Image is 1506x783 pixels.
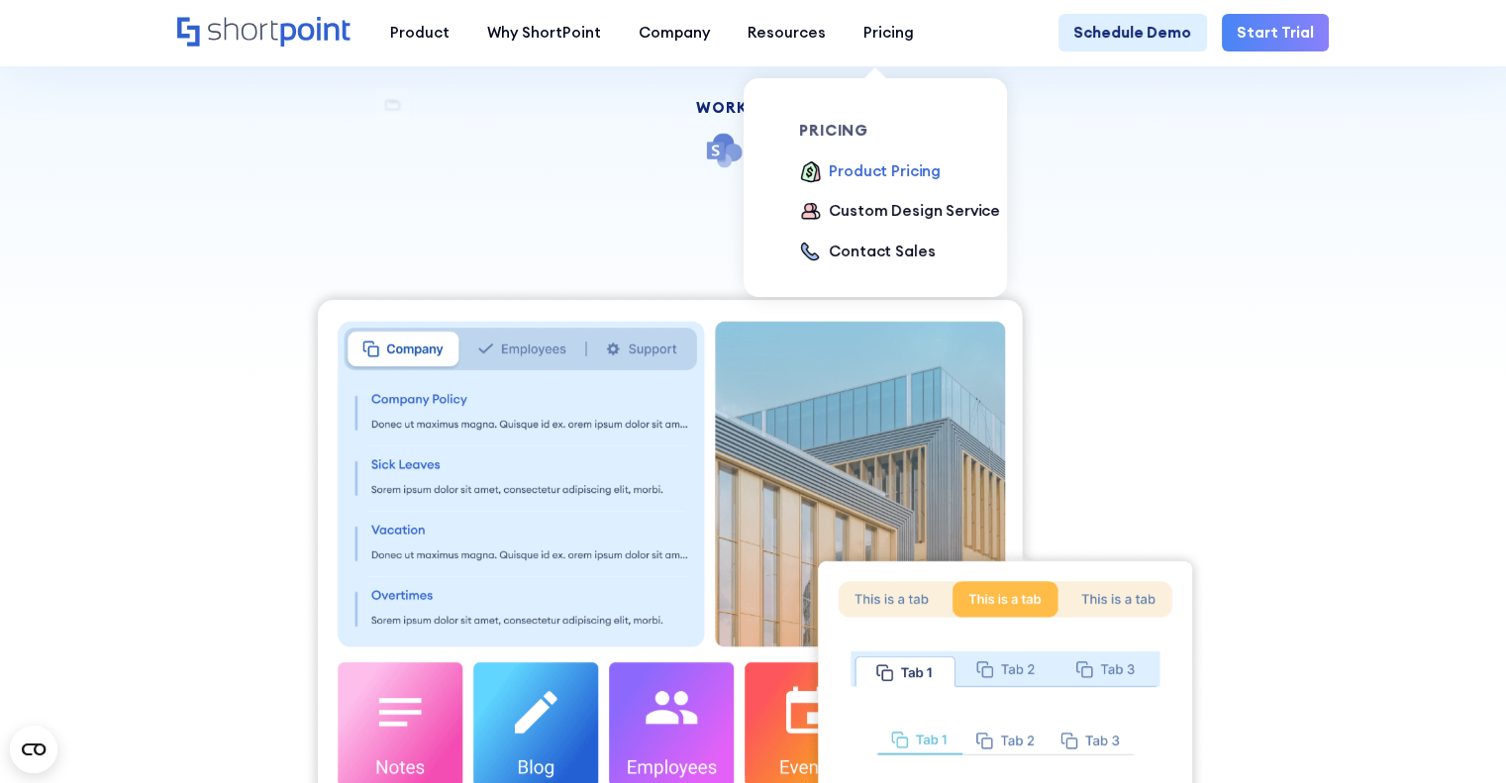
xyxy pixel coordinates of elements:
div: Custom Design Service [829,200,1000,223]
a: Start Trial [1222,14,1329,51]
a: Product Pricing [799,160,941,185]
div: Resources [748,22,826,45]
div: Works With: [470,100,1035,115]
a: Home [177,17,352,49]
button: Open CMP widget [10,726,57,773]
img: SharePoint icon [704,131,744,170]
a: Why ShortPoint [468,14,620,51]
a: Custom Design Service [799,200,1000,225]
a: Contact Sales [799,241,935,265]
iframe: Chat Widget [1407,688,1506,783]
div: Product [390,22,450,45]
div: pricing [799,123,1010,138]
div: Contact Sales [829,241,935,263]
a: Schedule Demo [1058,14,1206,51]
a: Product [371,14,468,51]
div: Company [639,22,710,45]
a: Resources [729,14,845,51]
div: Why ShortPoint [487,22,601,45]
a: Pricing [845,14,933,51]
a: Company [620,14,729,51]
div: Product Pricing [829,160,941,183]
div: Pricing [863,22,914,45]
